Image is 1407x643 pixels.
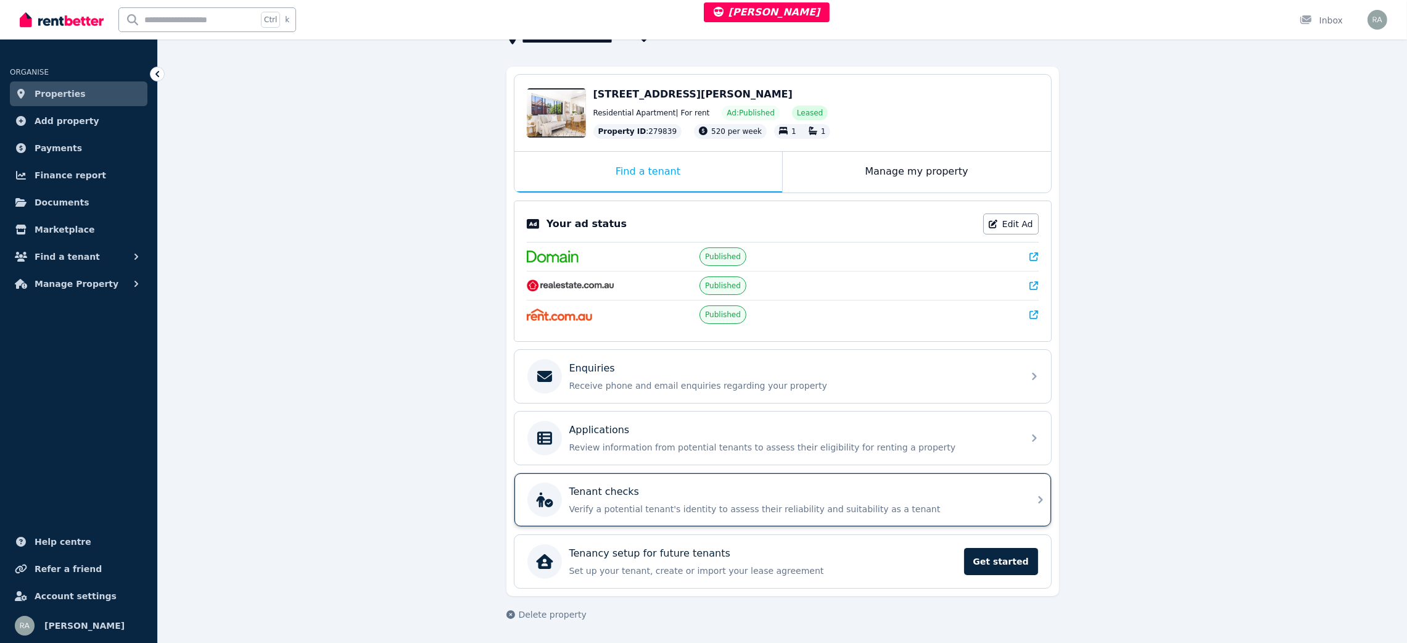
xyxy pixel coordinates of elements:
[519,608,587,621] span: Delete property
[10,529,147,554] a: Help centre
[10,136,147,160] a: Payments
[705,310,741,320] span: Published
[35,534,91,549] span: Help centre
[20,10,104,29] img: RentBetter
[1368,10,1387,30] img: Rochelle Alvarez
[10,81,147,106] a: Properties
[10,68,49,77] span: ORGANISE
[527,280,615,292] img: RealEstate.com.au
[593,88,793,100] span: [STREET_ADDRESS][PERSON_NAME]
[35,141,82,156] span: Payments
[569,380,1016,392] p: Receive phone and email enquiries regarding your property
[821,127,826,136] span: 1
[44,618,125,633] span: [PERSON_NAME]
[35,276,118,291] span: Manage Property
[527,309,593,321] img: Rent.com.au
[514,152,782,193] div: Find a tenant
[10,272,147,296] button: Manage Property
[783,152,1051,193] div: Manage my property
[15,616,35,636] img: Rochelle Alvarez
[10,217,147,242] a: Marketplace
[10,109,147,133] a: Add property
[10,244,147,269] button: Find a tenant
[285,15,289,25] span: k
[727,108,774,118] span: Ad: Published
[35,168,106,183] span: Finance report
[598,127,646,136] span: Property ID
[593,124,682,139] div: : 279839
[791,127,796,136] span: 1
[569,565,957,577] p: Set up your tenant, create or import your lease agreement
[514,535,1051,588] a: Tenancy setup for future tenantsSet up your tenant, create or import your lease agreementGet started
[569,441,1016,454] p: Review information from potential tenants to assess their eligibility for renting a property
[514,473,1051,526] a: Tenant checksVerify a potential tenant's identity to assess their reliability and suitability as ...
[514,350,1051,403] a: EnquiriesReceive phone and email enquiries regarding your property
[964,548,1038,575] span: Get started
[569,503,1016,515] p: Verify a potential tenant's identity to assess their reliability and suitability as a tenant
[797,108,823,118] span: Leased
[35,222,94,237] span: Marketplace
[35,114,99,128] span: Add property
[705,252,741,262] span: Published
[1300,14,1343,27] div: Inbox
[569,361,615,376] p: Enquiries
[714,6,820,18] span: [PERSON_NAME]
[527,251,579,263] img: Domain.com.au
[569,423,630,438] p: Applications
[983,214,1039,234] a: Edit Ad
[569,546,730,561] p: Tenancy setup for future tenants
[514,412,1051,465] a: ApplicationsReview information from potential tenants to assess their eligibility for renting a p...
[10,584,147,608] a: Account settings
[261,12,280,28] span: Ctrl
[35,249,100,264] span: Find a tenant
[593,108,710,118] span: Residential Apartment | For rent
[35,589,117,604] span: Account settings
[10,190,147,215] a: Documents
[705,281,741,291] span: Published
[711,127,762,136] span: 520 per week
[35,86,86,101] span: Properties
[10,163,147,188] a: Finance report
[35,195,89,210] span: Documents
[569,484,640,499] p: Tenant checks
[10,557,147,581] a: Refer a friend
[547,217,627,231] p: Your ad status
[35,562,102,576] span: Refer a friend
[506,608,587,621] button: Delete property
